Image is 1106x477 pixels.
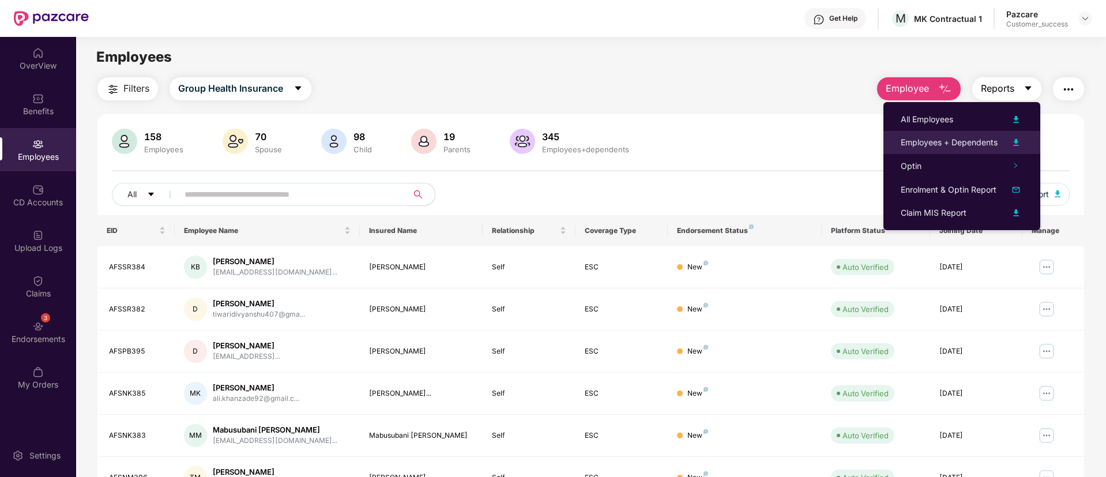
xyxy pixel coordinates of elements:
span: Group Health Insurance [178,81,283,96]
div: KB [184,256,207,279]
div: [EMAIL_ADDRESS][DOMAIN_NAME]... [213,267,337,278]
img: svg+xml;base64,PHN2ZyB4bWxucz0iaHR0cDovL3d3dy53My5vcmcvMjAwMC9zdmciIHdpZHRoPSI4IiBoZWlnaHQ9IjgiIH... [704,471,708,476]
th: Manage [1022,215,1084,246]
span: Filters [123,81,149,96]
div: New [687,346,708,357]
div: 19 [441,131,473,142]
img: svg+xml;base64,PHN2ZyBpZD0iRW1wbG95ZWVzIiB4bWxucz0iaHR0cDovL3d3dy53My5vcmcvMjAwMC9zdmciIHdpZHRoPS... [32,138,44,150]
th: Coverage Type [575,215,668,246]
div: Self [492,262,566,273]
img: svg+xml;base64,PHN2ZyBpZD0iVXBsb2FkX0xvZ3MiIGRhdGEtbmFtZT0iVXBsb2FkIExvZ3MiIHhtbG5zPSJodHRwOi8vd3... [32,230,44,241]
img: New Pazcare Logo [14,11,89,26]
img: svg+xml;base64,PHN2ZyBpZD0iSGVscC0zMngzMiIgeG1sbnM9Imh0dHA6Ly93d3cudzMub3JnLzIwMDAvc3ZnIiB3aWR0aD... [813,14,825,25]
div: [PERSON_NAME] [213,340,280,351]
div: [DATE] [939,430,1013,441]
span: Employees [96,48,172,65]
div: Self [492,388,566,399]
img: svg+xml;base64,PHN2ZyB4bWxucz0iaHR0cDovL3d3dy53My5vcmcvMjAwMC9zdmciIHdpZHRoPSI4IiBoZWlnaHQ9IjgiIH... [749,224,754,229]
div: Employees + Dependents [901,136,998,149]
div: Child [351,145,374,154]
div: Auto Verified [842,303,889,315]
span: Relationship [492,226,557,235]
div: [PERSON_NAME] [369,262,474,273]
img: svg+xml;base64,PHN2ZyB4bWxucz0iaHR0cDovL3d3dy53My5vcmcvMjAwMC9zdmciIHdpZHRoPSIyNCIgaGVpZ2h0PSIyNC... [106,82,120,96]
div: [PERSON_NAME] [369,304,474,315]
div: All Employees [901,113,953,126]
img: svg+xml;base64,PHN2ZyB4bWxucz0iaHR0cDovL3d3dy53My5vcmcvMjAwMC9zdmciIHhtbG5zOnhsaW5rPSJodHRwOi8vd3... [1009,112,1023,126]
div: Self [492,430,566,441]
th: Employee Name [175,215,360,246]
div: AFSPB395 [109,346,165,357]
img: svg+xml;base64,PHN2ZyBpZD0iTXlfT3JkZXJzIiBkYXRhLW5hbWU9Ik15IE9yZGVycyIgeG1sbnM9Imh0dHA6Ly93d3cudz... [32,366,44,378]
img: svg+xml;base64,PHN2ZyB4bWxucz0iaHR0cDovL3d3dy53My5vcmcvMjAwMC9zdmciIHhtbG5zOnhsaW5rPSJodHRwOi8vd3... [510,129,535,154]
img: svg+xml;base64,PHN2ZyB4bWxucz0iaHR0cDovL3d3dy53My5vcmcvMjAwMC9zdmciIHhtbG5zOnhsaW5rPSJodHRwOi8vd3... [321,129,347,154]
div: 98 [351,131,374,142]
th: EID [97,215,175,246]
img: svg+xml;base64,PHN2ZyB4bWxucz0iaHR0cDovL3d3dy53My5vcmcvMjAwMC9zdmciIHdpZHRoPSIyNCIgaGVpZ2h0PSIyNC... [1062,82,1075,96]
div: Auto Verified [842,261,889,273]
span: All [127,188,137,201]
div: New [687,430,708,441]
div: 345 [540,131,631,142]
img: svg+xml;base64,PHN2ZyB4bWxucz0iaHR0cDovL3d3dy53My5vcmcvMjAwMC9zdmciIHdpZHRoPSI4IiBoZWlnaHQ9IjgiIH... [704,429,708,434]
img: svg+xml;base64,PHN2ZyBpZD0iSG9tZSIgeG1sbnM9Imh0dHA6Ly93d3cudzMub3JnLzIwMDAvc3ZnIiB3aWR0aD0iMjAiIG... [32,47,44,59]
div: [PERSON_NAME]... [369,388,474,399]
div: MK [184,382,207,405]
div: AFSSR384 [109,262,165,273]
div: [EMAIL_ADDRESS][DOMAIN_NAME]... [213,435,337,446]
div: Enrolment & Optin Report [901,183,996,196]
div: MM [184,424,207,447]
div: AFSNK383 [109,430,165,441]
div: D [184,298,207,321]
button: Allcaret-down [112,183,182,206]
div: ali.khanzade92@gmail.c... [213,393,299,404]
img: svg+xml;base64,PHN2ZyB4bWxucz0iaHR0cDovL3d3dy53My5vcmcvMjAwMC9zdmciIHdpZHRoPSI4IiBoZWlnaHQ9IjgiIH... [704,303,708,307]
img: manageButton [1037,300,1056,318]
span: Reports [981,81,1014,96]
div: [DATE] [939,346,1013,357]
div: 158 [142,131,186,142]
div: ESC [585,388,659,399]
div: New [687,304,708,315]
div: Self [492,304,566,315]
img: svg+xml;base64,PHN2ZyB4bWxucz0iaHR0cDovL3d3dy53My5vcmcvMjAwMC9zdmciIHhtbG5zOnhsaW5rPSJodHRwOi8vd3... [1009,183,1023,197]
img: manageButton [1037,258,1056,276]
div: Auto Verified [842,388,889,399]
div: Endorsement Status [677,226,812,235]
div: ESC [585,430,659,441]
button: Group Health Insurancecaret-down [170,77,311,100]
button: Filters [97,77,158,100]
img: svg+xml;base64,PHN2ZyB4bWxucz0iaHR0cDovL3d3dy53My5vcmcvMjAwMC9zdmciIHhtbG5zOnhsaW5rPSJodHRwOi8vd3... [938,82,952,96]
button: search [407,183,435,206]
img: svg+xml;base64,PHN2ZyB4bWxucz0iaHR0cDovL3d3dy53My5vcmcvMjAwMC9zdmciIHdpZHRoPSI4IiBoZWlnaHQ9IjgiIH... [704,345,708,350]
div: Employees [142,145,186,154]
button: Employee [877,77,961,100]
img: svg+xml;base64,PHN2ZyBpZD0iRHJvcGRvd24tMzJ4MzIiIHhtbG5zPSJodHRwOi8vd3d3LnczLm9yZy8yMDAwL3N2ZyIgd2... [1081,14,1090,23]
div: Pazcare [1006,9,1068,20]
div: Settings [26,450,64,461]
div: ESC [585,346,659,357]
img: svg+xml;base64,PHN2ZyB4bWxucz0iaHR0cDovL3d3dy53My5vcmcvMjAwMC9zdmciIHdpZHRoPSI4IiBoZWlnaHQ9IjgiIH... [704,387,708,392]
span: right [1013,163,1018,168]
th: Relationship [483,215,575,246]
div: New [687,262,708,273]
div: MK Contractual 1 [914,13,982,24]
span: M [896,12,906,25]
img: svg+xml;base64,PHN2ZyBpZD0iU2V0dGluZy0yMHgyMCIgeG1sbnM9Imh0dHA6Ly93d3cudzMub3JnLzIwMDAvc3ZnIiB3aW... [12,450,24,461]
div: Self [492,346,566,357]
div: Parents [441,145,473,154]
img: svg+xml;base64,PHN2ZyB4bWxucz0iaHR0cDovL3d3dy53My5vcmcvMjAwMC9zdmciIHhtbG5zOnhsaW5rPSJodHRwOi8vd3... [1009,136,1023,149]
div: 70 [253,131,284,142]
div: Spouse [253,145,284,154]
img: svg+xml;base64,PHN2ZyBpZD0iQ2xhaW0iIHhtbG5zPSJodHRwOi8vd3d3LnczLm9yZy8yMDAwL3N2ZyIgd2lkdGg9IjIwIi... [32,275,44,287]
img: svg+xml;base64,PHN2ZyB4bWxucz0iaHR0cDovL3d3dy53My5vcmcvMjAwMC9zdmciIHhtbG5zOnhsaW5rPSJodHRwOi8vd3... [223,129,248,154]
th: Insured Name [360,215,483,246]
div: D [184,340,207,363]
img: svg+xml;base64,PHN2ZyBpZD0iQmVuZWZpdHMiIHhtbG5zPSJodHRwOi8vd3d3LnczLm9yZy8yMDAwL3N2ZyIgd2lkdGg9Ij... [32,93,44,104]
div: Claim MIS Report [901,206,966,219]
img: svg+xml;base64,PHN2ZyB4bWxucz0iaHR0cDovL3d3dy53My5vcmcvMjAwMC9zdmciIHhtbG5zOnhsaW5rPSJodHRwOi8vd3... [112,129,137,154]
div: Employees+dependents [540,145,631,154]
img: svg+xml;base64,PHN2ZyB4bWxucz0iaHR0cDovL3d3dy53My5vcmcvMjAwMC9zdmciIHhtbG5zOnhsaW5rPSJodHRwOi8vd3... [1055,190,1060,197]
div: Auto Verified [842,430,889,441]
div: Get Help [829,14,857,23]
